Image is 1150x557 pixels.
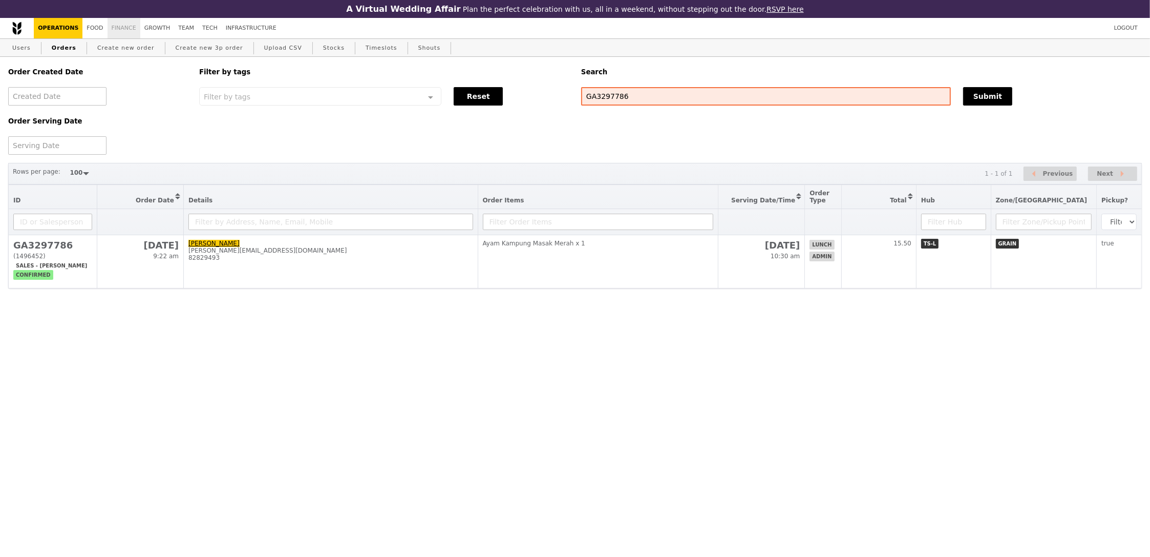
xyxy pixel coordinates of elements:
a: Create new 3p order [172,39,247,57]
button: Previous [1024,167,1077,181]
span: 9:22 am [153,253,179,260]
label: Rows per page: [13,167,60,177]
span: Next [1097,168,1113,180]
span: Details [188,197,212,204]
input: Filter Order Items [483,214,713,230]
span: Order Items [483,197,524,204]
input: Filter by Address, Name, Email, Mobile [188,214,473,230]
a: Upload CSV [260,39,306,57]
span: GRAIN [996,239,1019,249]
h2: [DATE] [723,240,800,251]
button: Submit [963,87,1012,106]
h5: Order Serving Date [8,117,187,125]
a: Finance [108,18,140,38]
button: Next [1088,167,1137,181]
span: lunch [810,240,834,250]
button: Reset [454,87,503,106]
a: Tech [198,18,222,38]
a: Operations [34,18,82,38]
input: Search any field [581,87,951,106]
input: Created Date [8,87,107,106]
div: Plan the perfect celebration with us, all in a weekend, without stepping out the door. [280,4,870,14]
span: Filter by tags [204,92,250,101]
a: Users [8,39,35,57]
a: Create new order [93,39,159,57]
span: Zone/[GEOGRAPHIC_DATA] [996,197,1088,204]
a: Team [174,18,198,38]
span: true [1101,240,1114,247]
span: 15.50 [894,240,911,247]
h2: GA3297786 [13,240,92,251]
span: TS-L [921,239,939,249]
input: Serving Date [8,136,107,155]
h5: Search [581,68,1142,76]
input: Filter Hub [921,214,986,230]
span: Hub [921,197,935,204]
a: [PERSON_NAME] [188,240,240,247]
h3: A Virtual Wedding Affair [346,4,460,14]
img: Grain logo [12,22,22,35]
a: Timeslots [361,39,401,57]
a: Shouts [414,39,445,57]
span: Previous [1043,168,1073,180]
span: confirmed [13,270,53,280]
input: ID or Salesperson name [13,214,92,230]
span: Pickup? [1101,197,1128,204]
span: ID [13,197,20,204]
a: Logout [1110,18,1142,38]
div: 82829493 [188,254,473,261]
span: Sales - [PERSON_NAME] [13,261,90,271]
h5: Order Created Date [8,68,187,76]
h2: [DATE] [102,240,179,251]
input: Filter Zone/Pickup Point [996,214,1092,230]
div: (1496452) [13,253,92,260]
a: Orders [48,39,80,57]
div: [PERSON_NAME][EMAIL_ADDRESS][DOMAIN_NAME] [188,247,473,254]
a: Growth [140,18,175,38]
a: RSVP here [766,5,804,13]
span: 10:30 am [771,253,800,260]
h5: Filter by tags [199,68,569,76]
div: Ayam Kampung Masak Merah x 1 [483,240,713,247]
span: admin [810,252,834,261]
span: Order Type [810,190,829,204]
a: Stocks [319,39,349,57]
div: 1 - 1 of 1 [985,170,1012,177]
a: Infrastructure [222,18,281,38]
a: Food [82,18,107,38]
